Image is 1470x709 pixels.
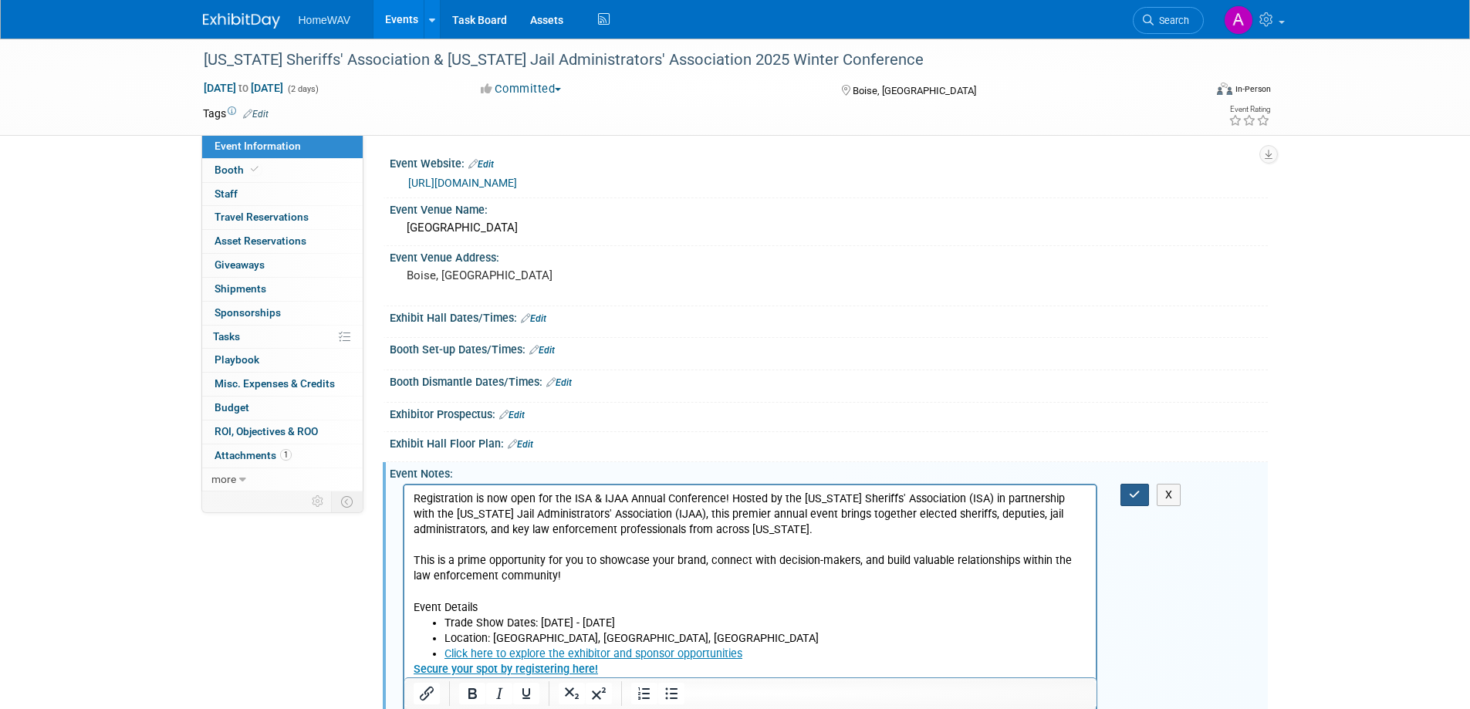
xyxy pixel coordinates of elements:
button: Bullet list [658,683,684,704]
div: Event Venue Name: [390,198,1268,218]
a: Playbook [202,349,363,372]
div: Exhibit Hall Floor Plan: [390,432,1268,452]
a: [URL][DOMAIN_NAME] [408,177,517,189]
span: Staff [215,187,238,200]
a: Edit [546,377,572,388]
button: X [1157,484,1181,506]
button: Bold [459,683,485,704]
a: Click here [256,317,305,330]
a: Edit [243,109,269,120]
i: Booth reservation complete [251,165,259,174]
a: Attachments1 [202,444,363,468]
span: ROI, Objectives & ROO [215,425,318,437]
div: [US_STATE] Sheriffs' Association & [US_STATE] Jail Administrators' Association 2025 Winter Confer... [198,46,1181,74]
a: Edit [508,439,533,450]
span: [DATE] [DATE] [203,81,284,95]
span: Shipments [215,282,266,295]
button: Underline [513,683,539,704]
span: Sponsorships [215,306,281,319]
img: Format-Inperson.png [1217,83,1232,95]
div: In-Person [1235,83,1271,95]
a: Edit [521,313,546,324]
a: Edit [468,159,494,170]
a: Click here to explore the exhibitor and sponsor opportunities [40,162,338,175]
a: Budget [202,397,363,420]
div: Event Website: [390,152,1268,172]
a: Sponsorships [202,302,363,325]
button: Superscript [586,683,612,704]
div: Event Venue Address: [390,246,1268,265]
button: Italic [486,683,512,704]
span: Event Information [215,140,301,152]
span: to [236,82,251,94]
span: 1 [280,449,292,461]
a: Booth [202,159,363,182]
a: Event Information [202,135,363,158]
span: Search [1154,15,1189,26]
a: Search [1133,7,1204,34]
a: more [202,468,363,491]
li: Location: [GEOGRAPHIC_DATA], [GEOGRAPHIC_DATA], [GEOGRAPHIC_DATA] [40,146,684,161]
span: Budget [215,401,249,414]
span: Attachments [215,449,292,461]
div: Exhibit Hall Dates/Times: [390,306,1268,326]
a: Edit [499,410,525,420]
button: Subscript [559,683,585,704]
a: Shipments [202,278,363,301]
div: Event Rating [1228,106,1270,113]
td: Tags [203,106,269,121]
button: Insert/edit link [414,683,440,704]
span: Asset Reservations [215,235,306,247]
img: ExhibitDay [203,13,280,29]
span: Booth [215,164,262,176]
span: Misc. Expenses & Credits [215,377,335,390]
a: Giveaways [202,254,363,277]
button: Numbered list [631,683,657,704]
body: To enrich screen reader interactions, please activate Accessibility in Grammarly extension settings [8,6,684,471]
a: Tasks [202,326,363,349]
a: Asset Reservations [202,230,363,253]
a: Secure your spot by registering here! [9,177,194,191]
a: ROI, Objectives & ROO [202,420,363,444]
a: Edit [529,345,555,356]
div: Booth Dismantle Dates/Times: [390,370,1268,390]
p: Registration is now open for the ISA & IJAA Annual Conference! Hosted by the [US_STATE] Sheriffs'... [9,6,684,130]
span: Boise, [GEOGRAPHIC_DATA] [853,85,976,96]
pre: Boise, [GEOGRAPHIC_DATA] [407,268,738,282]
span: Playbook [215,353,259,366]
button: Committed [475,81,567,97]
span: Tasks [213,330,240,343]
img: Amanda Jasper [1224,5,1253,35]
li: Trade Show Dates: [DATE] - [DATE] [40,130,684,146]
span: more [211,473,236,485]
div: Event Format [1113,80,1272,103]
span: Giveaways [215,258,265,271]
span: (2 days) [286,84,319,94]
div: Booth Set-up Dates/Times: [390,338,1268,358]
b: October [601,379,640,392]
p: Invite to Member-Only Welcome Reception (12/8) Platinum and Gold Level Sponsors (who choose recog... [9,177,684,471]
div: Exhibitor Prospectus: [390,403,1268,423]
a: Staff [202,183,363,206]
div: [GEOGRAPHIC_DATA] [401,216,1256,240]
span: HomeWAV [299,14,351,26]
span: Travel Reservations [215,211,309,223]
a: Travel Reservations [202,206,363,229]
td: Personalize Event Tab Strip [305,491,332,511]
a: Misc. Expenses & Credits [202,373,363,396]
td: Toggle Event Tabs [331,491,363,511]
div: Event Notes: [390,462,1268,481]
